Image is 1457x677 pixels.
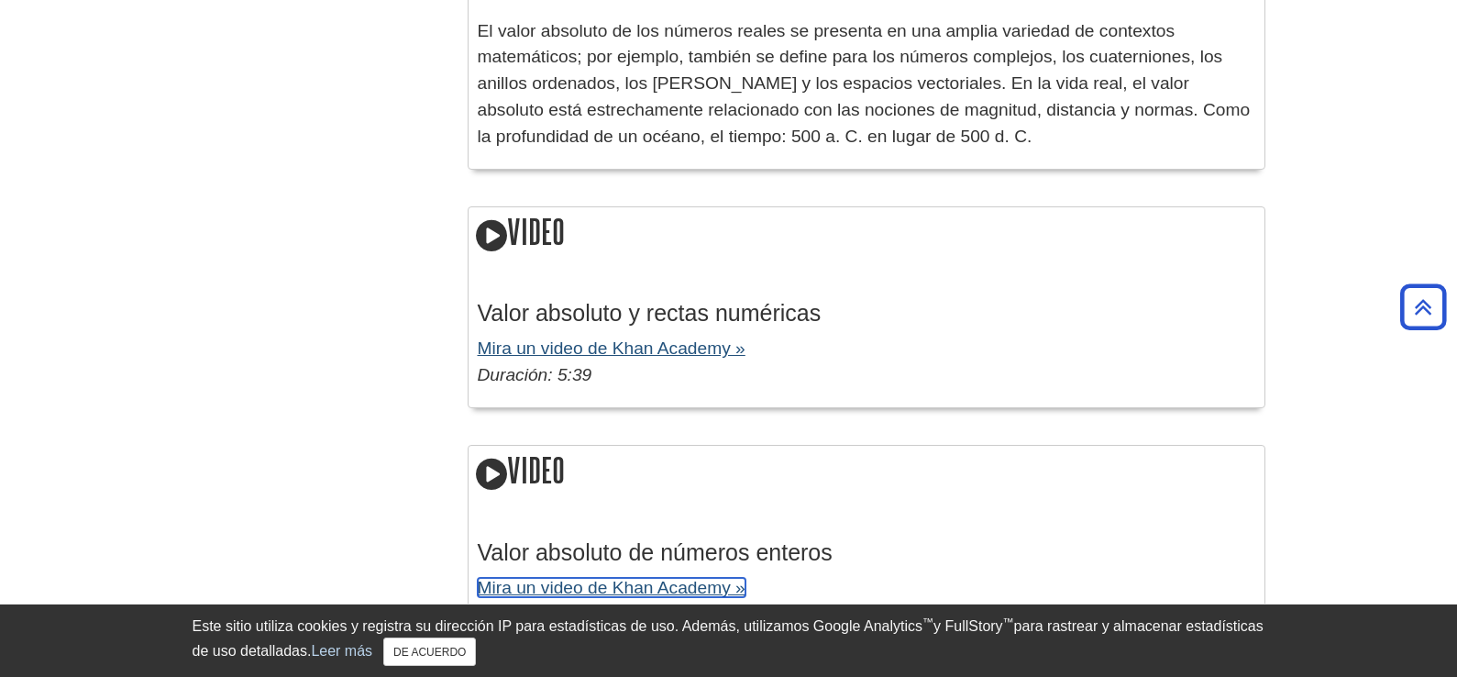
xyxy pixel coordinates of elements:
[1394,294,1452,319] a: Volver arriba
[383,638,476,666] button: Cerca
[478,365,592,384] font: Duración: 5:39
[478,300,822,326] font: Valor absoluto y rectas numéricas
[193,618,1264,659] font: para rastrear y almacenar estadísticas de uso detalladas.
[922,616,933,628] font: ™
[311,643,372,659] a: Leer más
[478,21,1251,146] font: El valor absoluto de los números reales se presenta en una amplia variedad de contextos matemátic...
[933,618,1003,634] font: y FullStory
[507,451,565,489] font: Video
[478,539,833,565] font: Valor absoluto de números enteros
[193,618,923,634] font: Este sitio utiliza cookies y registra su dirección IP para estadísticas de uso. Además, utilizamo...
[393,646,466,659] font: DE ACUERDO
[478,578,745,597] a: Mira un video de Khan Academy »
[478,338,745,358] a: Mira un video de Khan Academy »
[507,213,565,250] font: Video
[1003,616,1014,628] font: ™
